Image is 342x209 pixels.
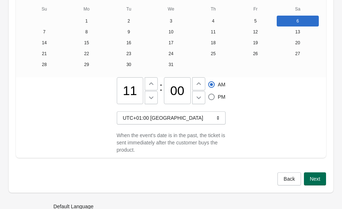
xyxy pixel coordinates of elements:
button: UTC+01:00 [GEOGRAPHIC_DATA] [117,111,226,124]
button: Monday December 15 2025 [65,37,107,48]
button: Wednesday December 10 2025 [150,26,192,37]
button: Friday December 26 2025 [234,48,276,59]
span: When the event's date is in the past, the ticket is sent immediately after the customer buys the ... [117,132,225,153]
button: Tuesday December 23 2025 [108,48,150,59]
button: Thursday December 18 2025 [192,37,234,48]
th: Monday [65,3,107,16]
button: Sunday December 28 2025 [23,59,65,70]
button: Friday December 19 2025 [234,37,276,48]
button: Tuesday December 16 2025 [108,37,150,48]
button: Wednesday December 17 2025 [150,37,192,48]
th: Saturday [277,3,319,16]
button: Saturday December 13 2025 [277,26,319,37]
button: Tuesday December 2 2025 [108,16,150,26]
button: Monday December 29 2025 [65,59,107,70]
span: PM [218,93,226,101]
button: Sunday December 21 2025 [23,48,65,59]
th: Friday [234,3,276,16]
button: Sunday December 7 2025 [23,26,65,37]
button: Saturday December 27 2025 [277,48,319,59]
span: AM [218,81,226,88]
button: Back [277,172,301,185]
th: Wednesday [150,3,192,16]
button: Saturday December 6 2025 [277,16,319,26]
span: Back [284,176,295,182]
th: Tuesday [108,3,150,16]
button: Wednesday December 3 2025 [150,16,192,26]
button: Monday December 8 2025 [65,26,107,37]
button: Tuesday December 30 2025 [108,59,150,70]
button: Monday December 22 2025 [65,48,107,59]
button: Tuesday December 9 2025 [108,26,150,37]
button: Saturday December 20 2025 [277,37,319,48]
span: Next [310,176,320,182]
button: Friday December 12 2025 [234,26,276,37]
div: : [160,83,163,90]
th: Sunday [23,3,65,16]
button: Thursday December 11 2025 [192,26,234,37]
button: Friday December 5 2025 [234,16,276,26]
button: Thursday December 4 2025 [192,16,234,26]
button: Next [304,172,326,185]
th: Thursday [192,3,234,16]
span: UTC+01:00 [GEOGRAPHIC_DATA] [123,115,203,121]
button: Thursday December 25 2025 [192,48,234,59]
button: Wednesday December 31 2025 [150,59,192,70]
button: Sunday December 14 2025 [23,37,65,48]
button: Monday December 1 2025 [65,16,107,26]
button: Wednesday December 24 2025 [150,48,192,59]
